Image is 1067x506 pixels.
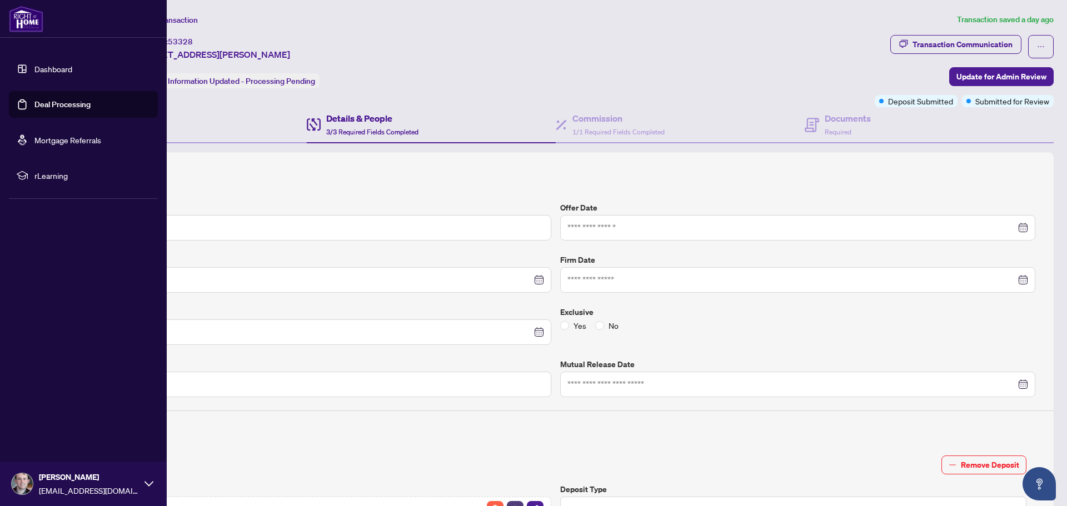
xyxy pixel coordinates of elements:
[957,13,1054,26] article: Transaction saved a day ago
[138,15,198,25] span: View Transaction
[1037,43,1045,51] span: ellipsis
[34,135,101,145] a: Mortgage Referrals
[949,461,956,469] span: minus
[941,455,1026,474] button: Remove Deposit
[138,73,320,88] div: Status:
[76,358,551,370] label: Unit/Lot Number
[975,95,1049,107] span: Submitted for Review
[85,483,551,495] label: Deposit Upload
[168,37,193,47] span: 53328
[825,128,851,136] span: Required
[949,67,1054,86] button: Update for Admin Review
[572,128,665,136] span: 1/1 Required Fields Completed
[34,64,72,74] a: Dashboard
[956,68,1046,86] span: Update for Admin Review
[888,95,953,107] span: Deposit Submitted
[12,473,33,494] img: Profile Icon
[560,202,1035,214] label: Offer Date
[76,202,551,214] label: Sold Price
[326,128,418,136] span: 3/3 Required Fields Completed
[560,254,1035,266] label: Firm Date
[34,99,91,109] a: Deal Processing
[890,35,1021,54] button: Transaction Communication
[76,254,551,266] label: Closing Date
[1023,467,1056,500] button: Open asap
[168,76,315,86] span: Information Updated - Processing Pending
[560,483,1026,495] label: Deposit Type
[560,306,1035,318] label: Exclusive
[560,358,1035,370] label: Mutual Release Date
[76,306,551,318] label: Conditional Date
[326,112,418,125] h4: Details & People
[39,484,139,497] span: [EMAIL_ADDRESS][DOMAIN_NAME]
[39,471,139,483] span: [PERSON_NAME]
[569,319,591,332] span: Yes
[9,6,43,32] img: logo
[34,169,150,182] span: rLearning
[76,420,1035,433] h4: Deposit
[913,36,1013,53] div: Transaction Communication
[604,319,623,332] span: No
[76,171,1035,188] h2: Trade Details
[138,48,290,61] span: [STREET_ADDRESS][PERSON_NAME]
[572,112,665,125] h4: Commission
[961,456,1019,474] span: Remove Deposit
[825,112,871,125] h4: Documents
